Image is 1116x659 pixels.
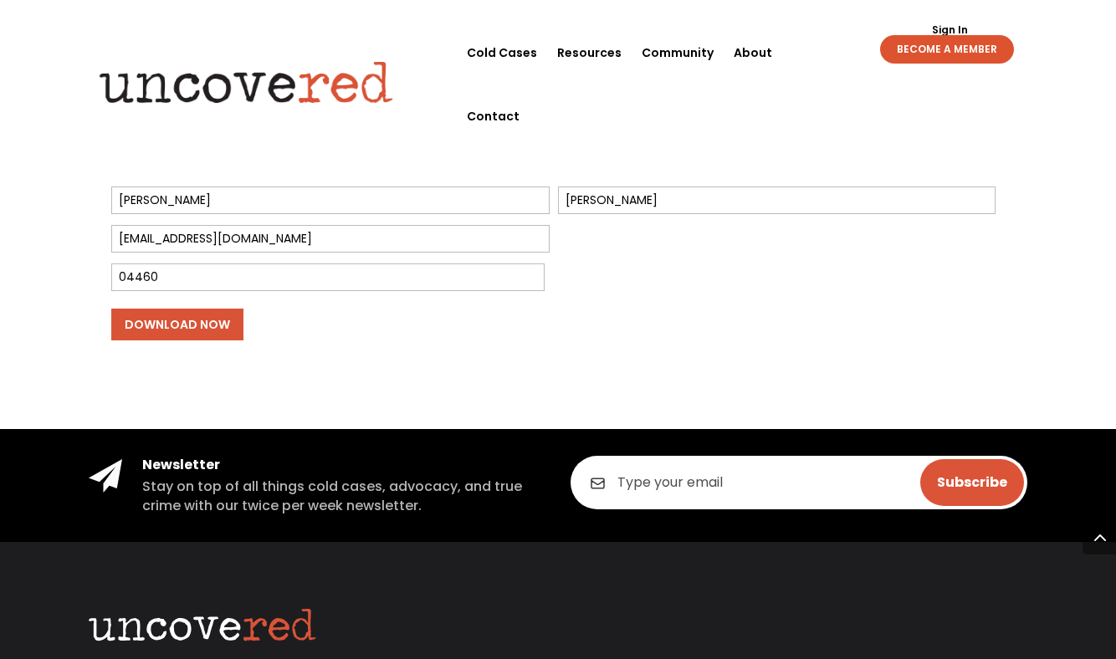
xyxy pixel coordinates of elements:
[142,478,545,515] h5: Stay on top of all things cold cases, advocacy, and true crime with our twice per week newsletter.
[85,49,407,115] img: Uncovered logo
[111,309,243,340] input: Download Now
[111,225,550,253] input: Email
[734,21,772,84] a: About
[920,459,1024,506] input: Subscribe
[557,21,622,84] a: Resources
[467,84,520,148] a: Contact
[642,21,714,84] a: Community
[111,263,545,291] input: Zip Code
[467,21,537,84] a: Cold Cases
[558,186,996,214] input: Last Name
[142,456,545,474] h4: Newsletter
[880,35,1014,64] a: BECOME A MEMBER
[571,456,1027,509] input: Type your email
[923,25,977,35] a: Sign In
[111,186,549,214] input: First Name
